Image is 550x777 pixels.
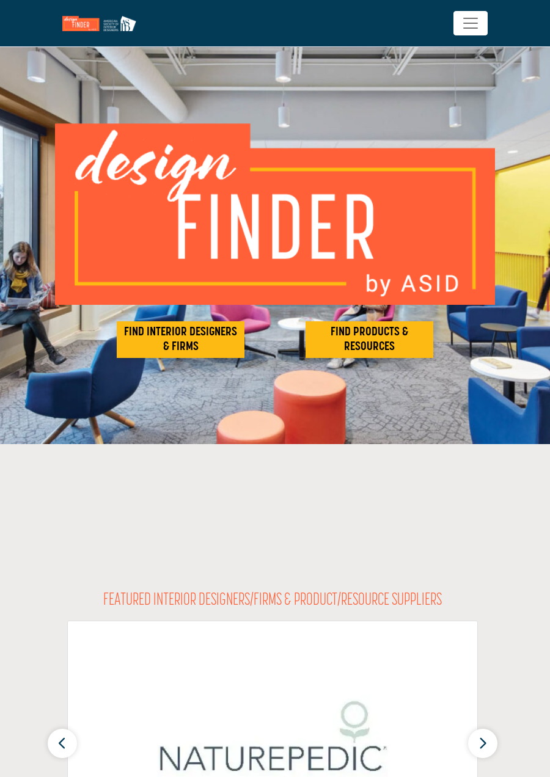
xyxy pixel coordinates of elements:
button: FIND INTERIOR DESIGNERS & FIRMS [117,321,244,358]
h2: FEATURED INTERIOR DESIGNERS/FIRMS & PRODUCT/RESOURCE SUPPLIERS [103,591,442,611]
img: Site Logo [62,16,142,31]
img: image [55,123,495,305]
h2: FIND INTERIOR DESIGNERS & FIRMS [120,325,241,354]
button: Toggle navigation [453,11,488,35]
h2: FIND PRODUCTS & RESOURCES [309,325,430,354]
button: FIND PRODUCTS & RESOURCES [306,321,433,358]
